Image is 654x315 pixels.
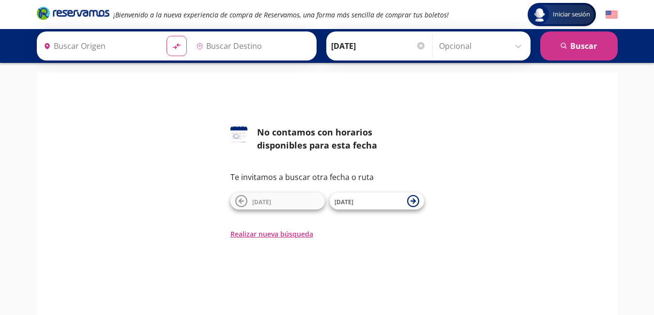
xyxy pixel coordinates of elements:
[113,10,449,19] em: ¡Bienvenido a la nueva experiencia de compra de Reservamos, una forma más sencilla de comprar tus...
[549,10,594,19] span: Iniciar sesión
[540,31,618,60] button: Buscar
[252,198,271,206] span: [DATE]
[331,34,426,58] input: Elegir Fecha
[335,198,353,206] span: [DATE]
[330,193,424,210] button: [DATE]
[37,6,109,20] i: Brand Logo
[230,171,424,183] p: Te invitamos a buscar otra fecha o ruta
[230,193,325,210] button: [DATE]
[192,34,311,58] input: Buscar Destino
[37,6,109,23] a: Brand Logo
[40,34,159,58] input: Buscar Origen
[606,9,618,21] button: English
[257,126,424,152] div: No contamos con horarios disponibles para esta fecha
[230,229,313,239] button: Realizar nueva búsqueda
[439,34,526,58] input: Opcional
